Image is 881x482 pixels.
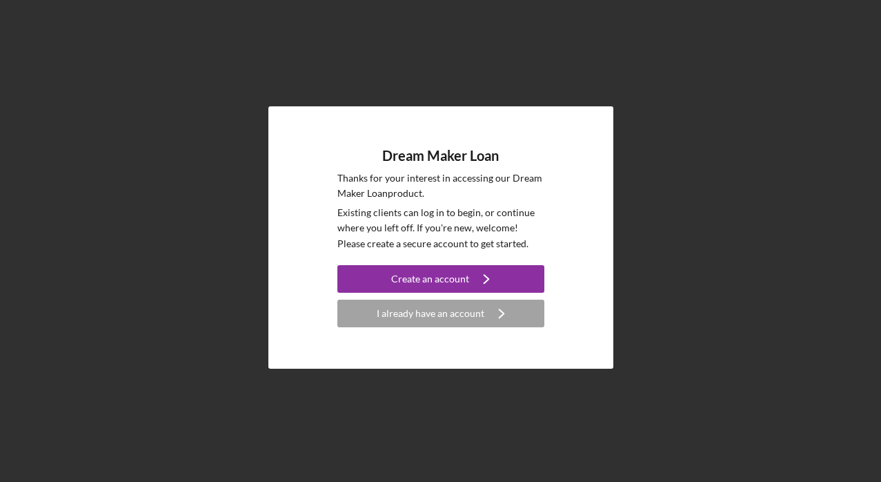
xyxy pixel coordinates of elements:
[337,265,544,296] a: Create an account
[337,171,544,202] p: Thanks for your interest in accessing our Dream Maker Loan product.
[377,300,484,327] div: I already have an account
[382,148,499,164] h4: Dream Maker Loan
[337,265,544,293] button: Create an account
[391,265,469,293] div: Create an account
[337,205,544,251] p: Existing clients can log in to begin, or continue where you left off. If you're new, welcome! Ple...
[337,300,544,327] button: I already have an account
